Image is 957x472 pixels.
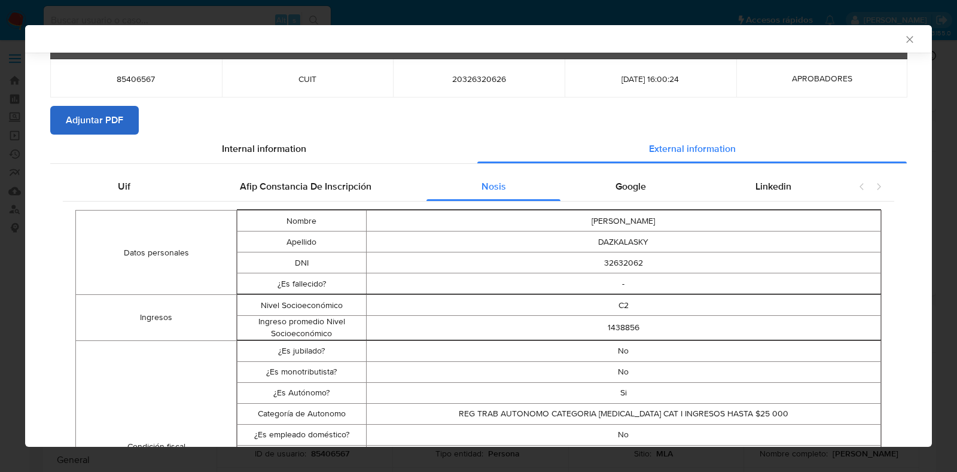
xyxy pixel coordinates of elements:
[366,403,881,424] td: REG TRAB AUTONOMO CATEGORIA [MEDICAL_DATA] CAT I INGRESOS HASTA $25 000
[50,106,139,135] button: Adjuntar PDF
[50,135,907,163] div: Detailed info
[366,295,881,316] td: C2
[237,445,366,466] td: ¿Es empleado?
[237,361,366,382] td: ¿Es monotributista?
[407,74,550,84] span: 20326320626
[237,382,366,403] td: ¿Es Autónomo?
[366,361,881,382] td: No
[236,74,379,84] span: CUIT
[118,179,130,193] span: Uif
[366,424,881,445] td: No
[66,107,123,133] span: Adjuntar PDF
[649,142,736,156] span: External information
[237,316,366,340] td: Ingreso promedio Nivel Socioeconómico
[366,273,881,294] td: -
[237,340,366,361] td: ¿Es jubilado?
[366,445,881,466] td: No
[237,252,366,273] td: DNI
[366,232,881,252] td: DAZKALASKY
[240,179,371,193] span: Afip Constancia De Inscripción
[76,211,237,295] td: Datos personales
[76,295,237,340] td: Ingresos
[366,340,881,361] td: No
[579,74,722,84] span: [DATE] 16:00:24
[237,273,366,294] td: ¿Es fallecido?
[222,142,306,156] span: Internal information
[904,34,915,44] button: Cerrar ventana
[63,172,846,201] div: Detailed external info
[25,25,932,447] div: closure-recommendation-modal
[366,211,881,232] td: [PERSON_NAME]
[755,179,791,193] span: Linkedin
[237,295,366,316] td: Nivel Socioeconómico
[615,179,646,193] span: Google
[366,252,881,273] td: 32632062
[65,74,208,84] span: 85406567
[237,424,366,445] td: ¿Es empleado doméstico?
[481,179,506,193] span: Nosis
[366,382,881,403] td: Si
[237,211,366,232] td: Nombre
[237,403,366,424] td: Categoría de Autonomo
[792,72,852,84] span: APROBADORES
[366,316,881,340] td: 1438856
[237,232,366,252] td: Apellido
